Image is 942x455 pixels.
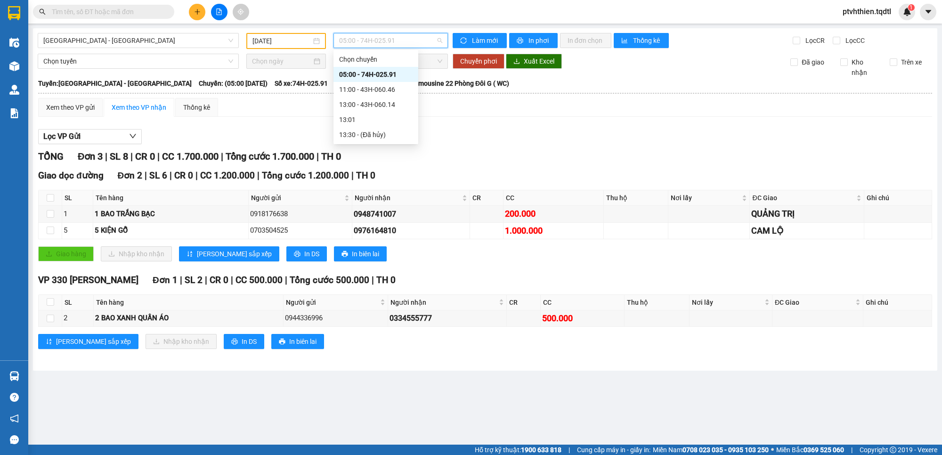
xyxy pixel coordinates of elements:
[10,393,19,402] span: question-circle
[910,4,913,11] span: 1
[10,414,19,423] span: notification
[389,78,509,89] span: Loại xe: Limousine 22 Phòng Đôi G ( WC)
[751,207,862,220] div: QUẢNG TRỊ
[285,313,386,324] div: 0944336996
[197,249,272,259] span: [PERSON_NAME] sắp xếp
[692,297,763,308] span: Nơi lấy
[95,225,247,236] div: 5 KIỆN GỖ
[179,246,279,261] button: sort-ascending[PERSON_NAME] sắp xếp
[908,4,915,11] sup: 1
[250,209,350,220] div: 0918176638
[226,151,314,162] span: Tổng cước 1.700.000
[804,446,844,454] strong: 0369 525 060
[38,275,138,285] span: VP 330 [PERSON_NAME]
[146,334,217,349] button: downloadNhập kho nhận
[521,446,561,454] strong: 1900 633 818
[62,190,93,206] th: SL
[339,114,413,125] div: 13:01
[38,80,192,87] b: Tuyến: [GEOGRAPHIC_DATA] - [GEOGRAPHIC_DATA]
[252,56,312,66] input: Chọn ngày
[271,334,324,349] button: printerIn biên lai
[339,54,413,65] div: Chọn chuyến
[334,246,387,261] button: printerIn biên lai
[341,251,348,258] span: printer
[356,170,375,181] span: TH 0
[216,8,222,15] span: file-add
[195,170,198,181] span: |
[9,371,19,381] img: warehouse-icon
[503,190,604,206] th: CC
[339,99,413,110] div: 13:00 - 43H-060.14
[250,225,350,236] div: 0703504525
[528,35,550,46] span: In phơi
[842,35,866,46] span: Lọc CC
[78,151,103,162] span: Đơn 3
[470,190,503,206] th: CR
[903,8,911,16] img: icon-new-feature
[200,170,255,181] span: CC 1.200.000
[64,313,92,324] div: 2
[9,61,19,71] img: warehouse-icon
[153,275,178,285] span: Đơn 1
[890,447,896,453] span: copyright
[38,170,104,181] span: Giao dọc đường
[317,151,319,162] span: |
[52,7,163,17] input: Tìm tên, số ĐT hoặc mã đơn
[145,170,147,181] span: |
[776,445,844,455] span: Miền Bắc
[506,54,562,69] button: downloadXuất Excel
[390,297,497,308] span: Người nhận
[205,275,207,285] span: |
[621,37,629,45] span: bar-chart
[339,33,442,48] span: 05:00 - 74H-025.91
[453,54,504,69] button: Chuyển phơi
[354,225,468,236] div: 0976164810
[682,446,769,454] strong: 0708 023 035 - 0935 103 250
[354,208,468,220] div: 0948741007
[339,130,413,140] div: 13:30 - (Đã hủy)
[185,275,203,285] span: SL 2
[541,295,625,310] th: CC
[10,435,19,444] span: message
[252,36,311,46] input: 13/09/2025
[194,8,201,15] span: plus
[453,33,507,48] button: syncLàm mới
[43,54,233,68] span: Chọn tuyến
[851,445,853,455] span: |
[568,445,570,455] span: |
[170,170,172,181] span: |
[231,275,233,285] span: |
[110,151,128,162] span: SL 8
[101,246,172,261] button: downloadNhập kho nhận
[135,151,155,162] span: CR 0
[376,275,396,285] span: TH 0
[752,193,854,203] span: ĐC Giao
[372,275,374,285] span: |
[517,37,525,45] span: printer
[210,275,228,285] span: CR 0
[286,297,378,308] span: Người gửi
[38,151,64,162] span: TỔNG
[751,224,862,237] div: CAM LỘ
[93,190,249,206] th: Tên hàng
[46,102,95,113] div: Xem theo VP gửi
[304,249,319,259] span: In DS
[351,170,354,181] span: |
[775,297,853,308] span: ĐC Giao
[390,312,505,324] div: 0334555777
[233,4,249,20] button: aim
[64,225,91,236] div: 5
[355,193,460,203] span: Người nhận
[633,35,661,46] span: Thống kê
[43,33,233,48] span: Sài Gòn - Quảng Trị
[174,170,193,181] span: CR 0
[798,57,828,67] span: Đã giao
[231,338,238,346] span: printer
[275,78,328,89] span: Số xe: 74H-025.91
[183,102,210,113] div: Thống kê
[38,129,142,144] button: Lọc VP Gửi
[46,338,52,346] span: sort-ascending
[199,78,268,89] span: Chuyến: (05:00 [DATE])
[920,4,936,20] button: caret-down
[289,336,317,347] span: In biên lai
